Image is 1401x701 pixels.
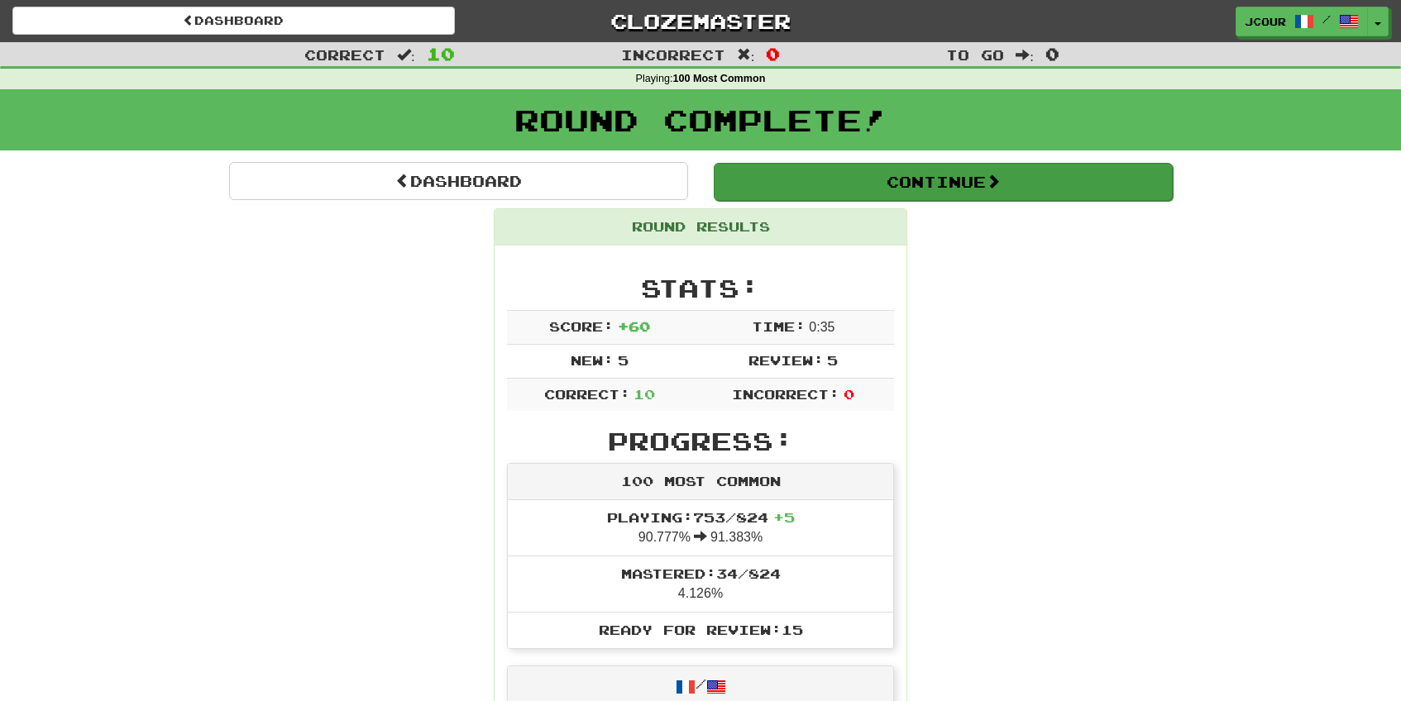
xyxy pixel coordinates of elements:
[508,556,893,613] li: 4.126%
[1245,14,1286,29] span: JCOUR
[809,320,834,334] span: 0 : 35
[427,44,455,64] span: 10
[621,565,781,581] span: Mastered: 34 / 824
[732,386,839,402] span: Incorrect:
[1322,13,1331,25] span: /
[12,7,455,35] a: Dashboard
[480,7,922,36] a: Clozemaster
[844,386,854,402] span: 0
[508,464,893,500] div: 100 Most Common
[766,44,780,64] span: 0
[397,48,415,62] span: :
[1045,44,1059,64] span: 0
[599,622,803,637] span: Ready for Review: 15
[827,352,838,368] span: 5
[618,318,650,334] span: + 60
[714,163,1173,201] button: Continue
[621,46,725,63] span: Incorrect
[672,73,765,84] strong: 100 Most Common
[544,386,630,402] span: Correct:
[507,274,894,302] h2: Stats:
[737,48,755,62] span: :
[507,427,894,455] h2: Progress:
[304,46,385,63] span: Correct
[1016,48,1034,62] span: :
[618,352,629,368] span: 5
[229,162,688,200] a: Dashboard
[752,318,806,334] span: Time:
[508,500,893,556] li: 90.777% 91.383%
[773,509,795,525] span: + 5
[6,103,1395,136] h1: Round Complete!
[946,46,1004,63] span: To go
[748,352,824,368] span: Review:
[634,386,655,402] span: 10
[571,352,614,368] span: New:
[549,318,614,334] span: Score:
[1236,7,1368,36] a: JCOUR /
[495,209,906,246] div: Round Results
[607,509,795,525] span: Playing: 753 / 824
